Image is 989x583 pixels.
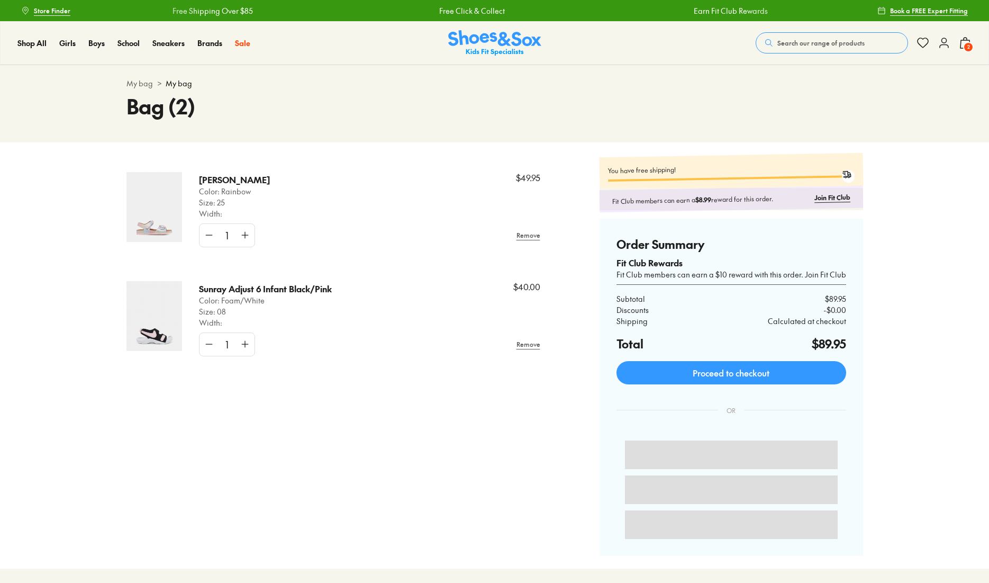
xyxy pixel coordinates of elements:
span: Sale [235,38,250,48]
span: Search our range of products [777,38,865,48]
a: Sneakers [152,38,185,49]
a: Join Fit Club [814,192,850,202]
a: Girls [59,38,76,49]
div: 1 [219,333,235,356]
a: Store Finder [21,1,70,20]
p: Width: [199,317,332,328]
p: -$0.00 [823,304,846,316]
p: Discounts [616,304,649,316]
p: You have free shipping! [607,162,854,175]
a: Shoes & Sox [448,30,541,56]
p: Size: 08 [199,306,332,317]
div: Fit Club Rewards [616,257,846,269]
a: Free Shipping Over $85 [171,5,251,16]
span: 2 [963,42,974,52]
a: Remove [516,335,540,354]
p: [PERSON_NAME] [199,174,270,186]
div: Fit Club members can earn a $10 reward with this order. Join Fit Club [616,269,846,280]
span: Boys [88,38,105,48]
p: Fit Club members can earn a reward for this order. [612,193,810,206]
a: Boys [88,38,105,49]
img: SNS_Logo_Responsive.svg [448,30,541,56]
p: Size: 25 [199,197,270,208]
a: Brands [197,38,222,49]
div: OR [718,397,744,424]
a: Remove [516,226,540,245]
a: Free Click & Collect [438,5,503,16]
span: Store Finder [34,6,70,15]
img: 4-431770_1 [126,281,183,351]
h1: Bag (2) [126,89,863,121]
a: Earn Fit Club Rewards [693,5,767,16]
h4: Total [616,335,643,353]
a: Sale [235,38,250,49]
img: 4-558094_1 [126,172,183,242]
a: Book a FREE Expert Fitting [877,1,968,20]
div: > [126,78,863,89]
p: Subtotal [616,293,645,304]
p: Width: [199,208,270,219]
h4: Order Summary [616,236,846,253]
a: Proceed to checkout [616,361,846,384]
button: Search our range of products [756,32,908,53]
p: $89.95 [825,293,846,304]
a: School [117,38,140,49]
p: $49.95 [516,172,540,184]
span: Shop All [17,38,47,48]
span: Book a FREE Expert Fitting [890,6,968,15]
p: Calculated at checkout [768,316,846,327]
div: 1 [219,224,235,247]
span: Sneakers [152,38,185,48]
button: 2 [959,31,972,55]
a: Shop All [17,38,47,49]
p: $40.00 [513,281,540,293]
p: Shipping [616,316,648,327]
span: Brands [197,38,222,48]
p: Color: Rainbow [199,186,270,197]
p: Color: Foam/White [199,295,332,306]
b: $8.99 [695,195,711,204]
span: School [117,38,140,48]
span: My bag [166,78,192,89]
a: My bag [126,78,153,89]
p: Sunray Adjust 6 Infant Black/Pink [199,283,332,295]
h4: $89.95 [812,335,846,353]
span: Girls [59,38,76,48]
